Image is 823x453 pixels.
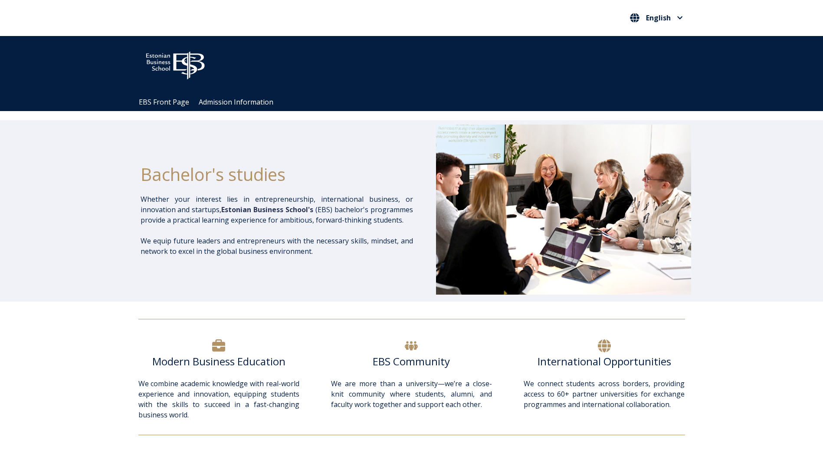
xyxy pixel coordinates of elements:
p: Whether your interest lies in entrepreneurship, international business, or innovation and startup... [141,194,413,225]
p: We are more than a university—we’re a close-knit community where students, alumni, and faculty wo... [331,378,492,420]
h6: Modern Business Education [138,355,299,368]
a: EBS Front Page [139,97,189,107]
img: Bachelor's at EBS [436,125,691,295]
img: ebs_logo2016_white [138,45,212,82]
a: Admission Information [199,97,273,107]
button: English [628,11,685,25]
span: Community for Growth and Resp [379,60,486,69]
p: We connect students across borders, providing access to 60+ partner universities for exchange pro... [524,378,685,410]
span: English [646,14,671,21]
span: We combine academic knowledge with real-world experience and innovation, equipping students with ... [138,379,299,420]
span: Estonian Business School's [221,205,313,214]
nav: Select your language [628,11,685,25]
div: Navigation Menu [134,93,698,111]
h6: International Opportunities [524,355,685,368]
h1: Bachelor's studies [141,164,413,185]
h6: EBS Community [331,355,492,368]
p: We equip future leaders and entrepreneurs with the necessary skills, mindset, and network to exce... [141,236,413,256]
